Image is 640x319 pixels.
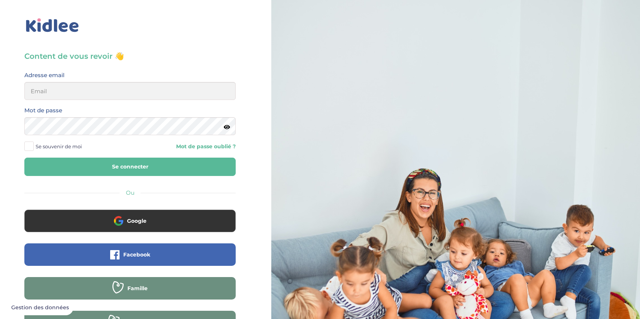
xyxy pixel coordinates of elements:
label: Adresse email [24,70,64,80]
h3: Content de vous revoir 👋 [24,51,236,61]
span: Ou [126,189,135,196]
span: Google [127,217,147,225]
span: Se souvenir de moi [36,142,82,151]
img: google.png [114,216,123,225]
button: Gestion des données [7,300,73,316]
span: Famille [127,285,148,292]
a: Facebook [24,256,236,263]
button: Famille [24,277,236,300]
span: Gestion des données [11,304,69,311]
a: Mot de passe oublié ? [136,143,236,150]
img: facebook.png [110,250,120,259]
label: Mot de passe [24,106,62,115]
img: logo_kidlee_bleu [24,17,81,34]
a: Google [24,222,236,230]
input: Email [24,82,236,100]
button: Se connecter [24,158,236,176]
button: Google [24,210,236,232]
span: Facebook [123,251,150,258]
button: Facebook [24,243,236,266]
a: Famille [24,290,236,297]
